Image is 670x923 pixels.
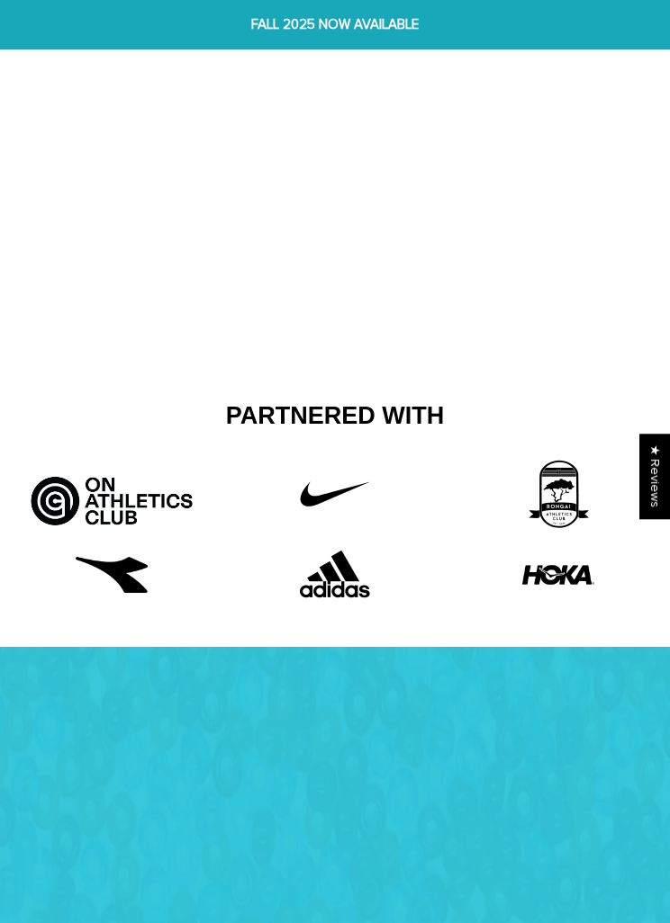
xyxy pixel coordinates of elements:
h2: Partnered With [14,401,656,432]
img: Untitled-1_42f22808-10d6-43b8-a0fd-fffce8cf9462.png [281,458,389,530]
img: Adidas.png [281,539,389,611]
img: free-diadora-logo-icon-download-in-svg-png-gif-file-formats--brand-fashion-pack-logos-icons-28542... [76,539,148,611]
img: 3rd_partner.png [504,458,612,530]
div: Click to open Judge.me floating reviews tab [639,434,670,519]
img: HOKA-logo.webp [522,539,594,611]
img: Artboard_5_bcd5fb9d-526a-4748-82a7-e4a7ed1c43f8.jpg [24,458,199,530]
